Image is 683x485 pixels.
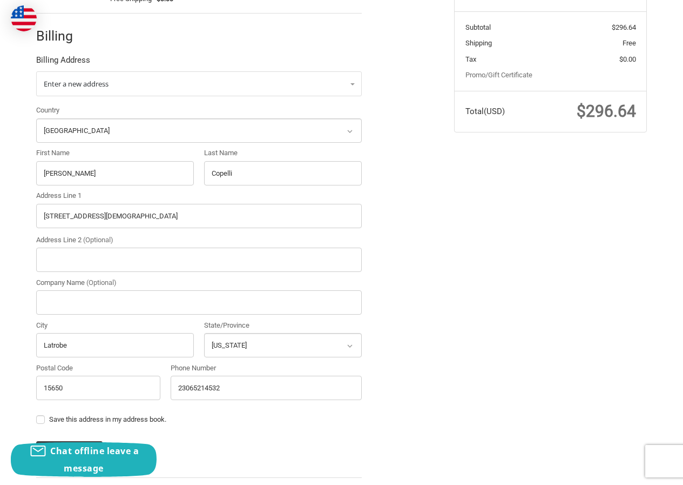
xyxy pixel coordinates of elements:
[465,55,476,63] span: Tax
[204,320,362,331] label: State/Province
[577,102,636,121] span: $296.64
[171,363,362,374] label: Phone Number
[623,39,636,47] span: Free
[465,71,532,79] a: Promo/Gift Certificate
[11,442,157,477] button: Chat offline leave a message
[204,148,362,158] label: Last Name
[11,5,37,31] img: duty and tax information for United States
[36,363,160,374] label: Postal Code
[612,23,636,31] span: $296.64
[36,235,362,245] label: Address Line 2
[465,23,491,31] span: Subtotal
[465,39,492,47] span: Shipping
[36,277,362,288] label: Company Name
[44,79,109,89] span: Enter a new address
[465,107,505,116] span: Total (USD)
[36,71,362,96] a: Enter or select a different address
[36,415,362,424] label: Save this address in my address book.
[36,28,99,44] h2: Billing
[36,148,194,158] label: First Name
[36,54,90,71] legend: Billing Address
[83,236,113,244] small: (Optional)
[619,55,636,63] span: $0.00
[594,456,683,485] iframe: Google Customer Reviews
[36,320,194,331] label: City
[50,445,139,474] span: Chat offline leave a message
[86,278,117,287] small: (Optional)
[36,105,362,116] label: Country
[36,190,362,201] label: Address Line 1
